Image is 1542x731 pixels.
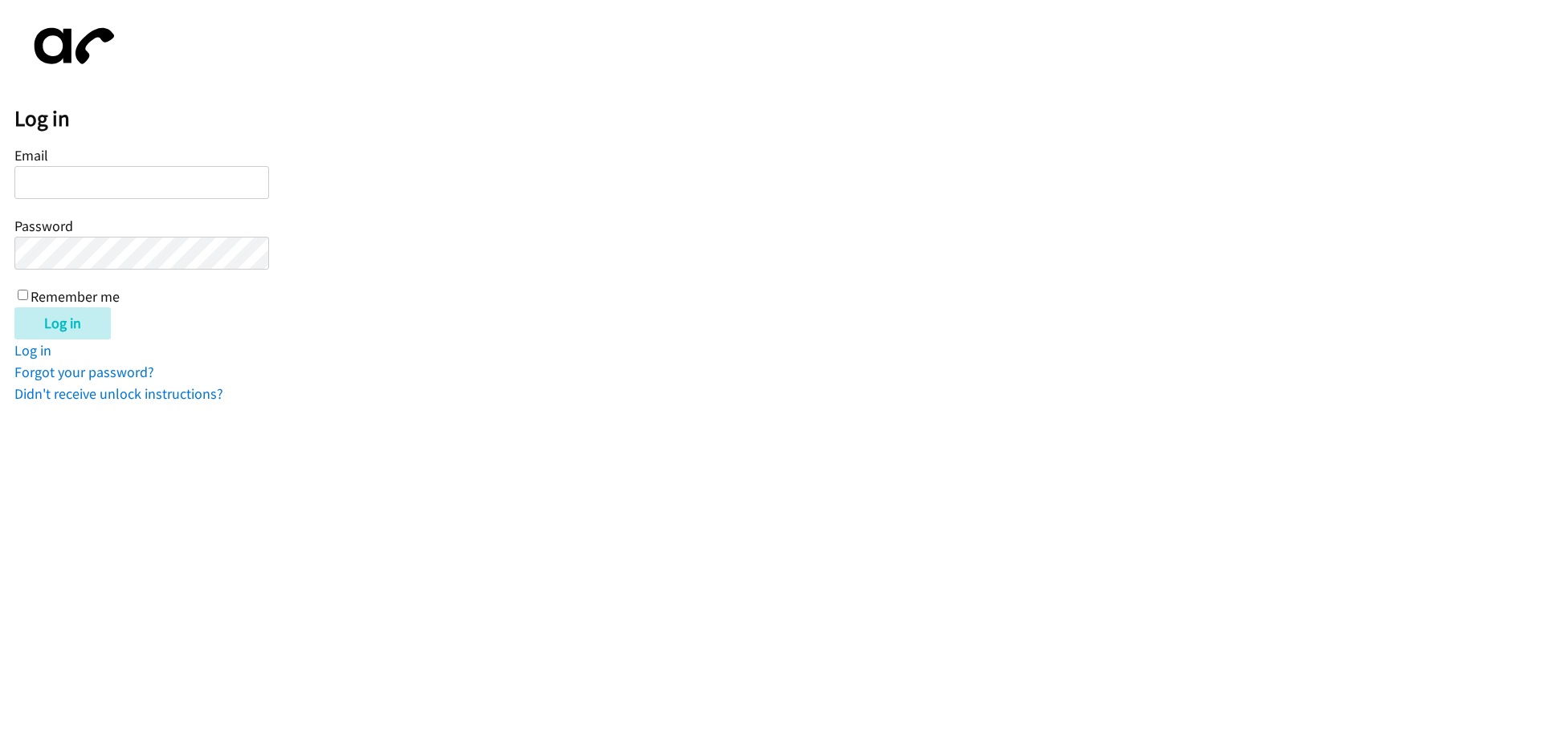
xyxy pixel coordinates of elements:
[14,105,1542,132] h2: Log in
[14,363,154,381] a: Forgot your password?
[14,341,51,359] a: Log in
[14,307,111,339] input: Log in
[14,384,223,403] a: Didn't receive unlock instructions?
[14,14,127,78] img: aphone-8a226864a2ddd6a5e75d1ebefc011f4aa8f32683c2d82f3fb0802fe031f96514.svg
[14,217,73,235] label: Password
[14,146,48,164] label: Email
[31,287,120,306] label: Remember me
